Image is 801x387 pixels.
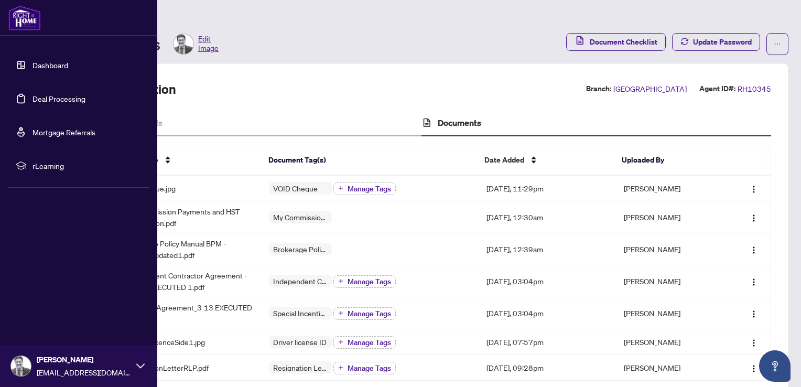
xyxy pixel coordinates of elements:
button: Logo [745,305,762,321]
td: [PERSON_NAME] [615,297,724,329]
span: Manage Tags [348,278,391,285]
td: [DATE], 09:28pm [478,355,616,381]
td: [DATE], 11:29pm [478,176,616,201]
button: Manage Tags [333,336,396,349]
span: My Commission Payments and HST Registration.pdf [124,206,252,229]
label: Branch: [586,83,611,95]
span: Incentive Agreement_3 13 EXECUTED 1.pdf [124,302,252,325]
button: Logo [745,334,762,350]
span: plus [338,186,343,191]
button: Logo [745,241,762,257]
td: [PERSON_NAME] [615,265,724,297]
span: My Commission Payments and HST Registration [269,213,332,221]
img: Logo [750,246,758,254]
img: Profile Icon [174,34,193,54]
td: [PERSON_NAME] [615,355,724,381]
th: Date Added [476,145,613,176]
span: Edit Image [198,34,219,55]
span: Special Incentive Agreement [269,309,332,317]
span: Manage Tags [348,185,391,192]
button: Logo [745,180,762,197]
span: VOID Cheque [269,185,322,192]
span: MesfunLicenceSide1.jpg [124,336,205,348]
span: plus [338,365,343,370]
button: Manage Tags [333,275,396,288]
img: Logo [750,214,758,222]
button: Logo [745,273,762,289]
button: Manage Tags [333,182,396,195]
span: Manage Tags [348,364,391,372]
a: Deal Processing [33,94,85,103]
img: logo [8,5,41,30]
span: Brokerage Policy Manual [269,245,332,253]
td: [DATE], 12:39am [478,233,616,265]
td: [DATE], 12:30am [478,201,616,233]
span: [GEOGRAPHIC_DATA] [613,83,687,95]
span: Resignation Letter (From previous Brokerage) [269,364,332,371]
img: Logo [750,185,758,193]
span: ellipsis [774,40,781,48]
span: plus [338,310,343,316]
img: Logo [750,278,758,286]
button: Logo [745,359,762,376]
td: [DATE], 03:04pm [478,297,616,329]
span: [PERSON_NAME] [37,354,131,365]
td: [PERSON_NAME] [615,176,724,201]
th: Document Tag(s) [260,145,477,176]
td: [DATE], 07:57pm [478,329,616,355]
img: Profile Icon [11,356,31,376]
td: [PERSON_NAME] [615,201,724,233]
img: Logo [750,310,758,318]
h4: Documents [438,116,481,129]
span: RH10345 [738,83,771,95]
td: [PERSON_NAME] [615,233,724,265]
button: Manage Tags [333,307,396,320]
button: Logo [745,209,762,225]
button: Open asap [759,350,791,382]
th: Uploaded By [613,145,721,176]
span: Manage Tags [348,339,391,346]
th: File Name [116,145,260,176]
button: Document Checklist [566,33,666,51]
span: Driver license ID [269,338,331,346]
span: Brokerage Policy Manual BPM - [DATE]_updated1.pdf [124,238,252,261]
span: Update Password [693,34,752,50]
a: Dashboard [33,60,68,70]
span: plus [338,339,343,345]
img: Logo [750,339,758,347]
span: plus [338,278,343,284]
td: [DATE], 03:04pm [478,265,616,297]
td: [PERSON_NAME] [615,329,724,355]
span: Date Added [484,154,524,166]
img: Logo [750,364,758,373]
label: Agent ID#: [699,83,735,95]
button: Manage Tags [333,362,396,374]
span: Document Checklist [590,34,657,50]
span: rLearning [33,160,142,171]
a: Mortgage Referrals [33,127,95,137]
span: Manage Tags [348,310,391,317]
span: Independent Contractor Agreement - ICA 15 EXECUTED 1.pdf [124,270,252,293]
span: ResignationLetterRLP.pdf [124,362,209,373]
span: [EMAIL_ADDRESS][DOMAIN_NAME] [37,367,131,378]
span: Independent Contractor Agreement [269,277,332,285]
button: Update Password [672,33,760,51]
